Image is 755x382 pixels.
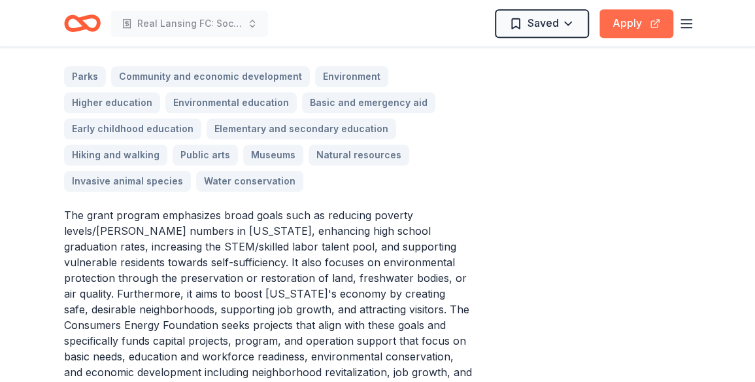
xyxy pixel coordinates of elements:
[528,14,559,31] span: Saved
[64,8,101,39] a: Home
[111,10,268,37] button: Real Lansing FC: Soccer for Everyone
[495,9,589,38] button: Saved
[137,16,242,31] span: Real Lansing FC: Soccer for Everyone
[599,9,673,38] button: Apply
